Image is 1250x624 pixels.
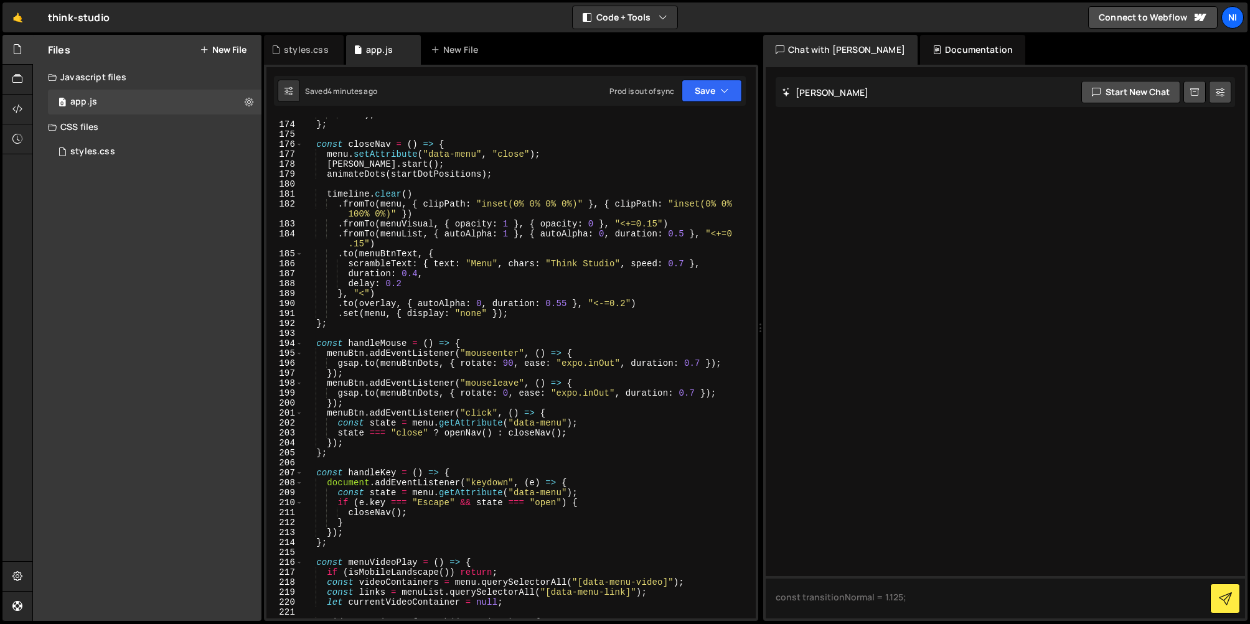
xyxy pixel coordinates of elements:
[266,468,303,478] div: 207
[48,90,261,114] div: 16725/45734.js
[266,319,303,328] div: 192
[266,328,303,338] div: 193
[266,607,303,617] div: 221
[266,538,303,547] div: 214
[1221,6,1244,29] a: Ni
[266,398,303,408] div: 200
[763,35,918,65] div: Chat with [PERSON_NAME]
[327,86,377,96] div: 4 minutes ago
[266,338,303,348] div: 194
[266,289,303,299] div: 189
[609,86,674,96] div: Prod is out of sync
[366,44,393,56] div: app.js
[266,577,303,587] div: 218
[266,378,303,388] div: 198
[266,179,303,189] div: 180
[266,279,303,289] div: 188
[266,199,303,219] div: 182
[33,114,261,139] div: CSS files
[305,86,377,96] div: Saved
[2,2,33,32] a: 🤙
[266,269,303,279] div: 187
[266,299,303,309] div: 190
[200,45,247,55] button: New File
[266,219,303,229] div: 183
[266,159,303,169] div: 178
[266,149,303,159] div: 177
[266,229,303,249] div: 184
[266,388,303,398] div: 199
[48,139,261,164] div: 16725/45735.css
[266,448,303,458] div: 205
[266,368,303,378] div: 197
[1081,81,1180,103] button: Start new chat
[266,169,303,179] div: 179
[266,508,303,518] div: 211
[284,44,329,56] div: styles.css
[1088,6,1218,29] a: Connect to Webflow
[266,348,303,358] div: 195
[266,478,303,488] div: 208
[266,249,303,259] div: 185
[266,488,303,498] div: 209
[266,547,303,557] div: 215
[266,259,303,269] div: 186
[266,408,303,418] div: 201
[266,438,303,448] div: 204
[59,98,66,108] span: 0
[266,518,303,528] div: 212
[48,43,70,57] h2: Files
[431,44,483,56] div: New File
[266,498,303,508] div: 210
[266,587,303,597] div: 219
[266,309,303,319] div: 191
[266,557,303,567] div: 216
[266,189,303,199] div: 181
[682,80,742,102] button: Save
[266,528,303,538] div: 213
[266,458,303,468] div: 206
[782,86,868,98] h2: [PERSON_NAME]
[266,428,303,438] div: 203
[920,35,1025,65] div: Documentation
[266,129,303,139] div: 175
[266,358,303,368] div: 196
[266,567,303,577] div: 217
[70,146,115,157] div: styles.css
[266,139,303,149] div: 176
[70,96,97,108] div: app.js
[266,119,303,129] div: 174
[33,65,261,90] div: Javascript files
[48,10,110,25] div: think-studio
[573,6,677,29] button: Code + Tools
[266,597,303,607] div: 220
[266,418,303,428] div: 202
